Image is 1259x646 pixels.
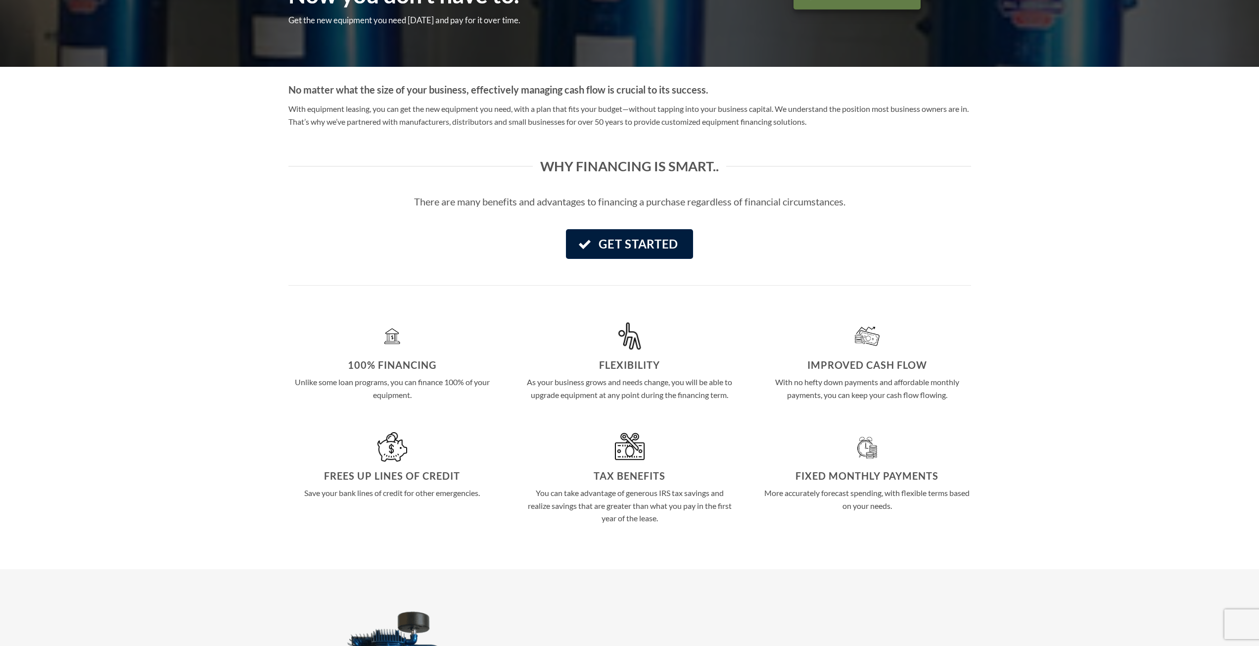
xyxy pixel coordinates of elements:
h3: There are many benefits and advantages to financing a purchase regardless of financial circumstan... [288,194,971,209]
p: With no hefty down payments and affordable monthly payments, you can keep your cash flow flowing. [763,376,971,401]
strong: Improved Cash Flow [807,359,927,371]
strong: Fixed Monthly Payments [795,470,938,482]
p: Save your bank lines of credit for other emergencies. [288,487,496,499]
p: More accurately forecast spending, with flexible terms based on your needs. [763,487,971,512]
h3: No matter what the size of your business, effectively managing cash flow is crucial to its success. [288,82,971,98]
h3: Flexibility [526,359,734,371]
a: Get Started [566,229,693,259]
strong: Frees up Lines of Credit [324,470,460,482]
p: With equipment leasing, you can get the new equipment you need, with a plan that fits your budget... [288,102,971,128]
p: Unlike some loan programs, you can finance 100% of your equipment. [288,376,496,401]
span: Why financing is smart.. [540,157,719,175]
p: As your business grows and needs change, you will be able to upgrade equipment at any point durin... [526,376,734,401]
p: You can take advantage of generous IRS tax savings and realize savings that are greater than what... [526,487,734,525]
strong: Tax Benefits [594,470,665,482]
span: Get Started [599,235,678,253]
h3: 100% Financing [288,359,496,371]
span: Get the new equipment you need [DATE] and pay for it over time. [288,15,520,25]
